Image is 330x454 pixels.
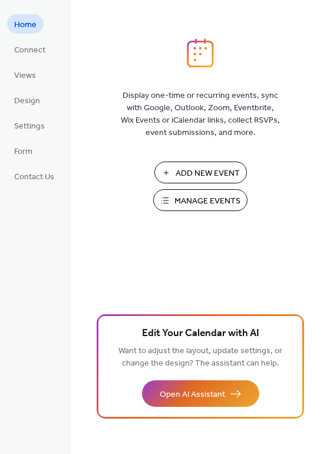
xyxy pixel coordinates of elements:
a: Form [7,141,39,160]
a: Connect [7,40,52,59]
span: Connect [14,44,45,57]
span: Home [14,19,37,31]
span: Display one-time or recurring events, sync with Google, Outlook, Zoom, Eventbrite, Wix Events or ... [121,90,280,139]
button: Manage Events [153,189,247,211]
span: Want to adjust the layout, update settings, or change the design? The assistant can help. [118,343,282,371]
img: logo_icon.svg [187,38,214,68]
span: Views [14,70,36,82]
a: Contact Us [7,166,61,186]
span: Contact Us [14,171,54,183]
span: Open AI Assistant [160,389,225,401]
span: Edit Your Calendar with AI [142,325,259,342]
a: Design [7,90,47,110]
span: Settings [14,120,45,133]
span: Add New Event [176,167,240,180]
span: Form [14,146,32,158]
a: Views [7,65,43,84]
span: Manage Events [174,195,240,208]
button: Add New Event [154,162,247,183]
a: Settings [7,116,52,135]
button: Open AI Assistant [142,380,259,407]
span: Design [14,95,40,107]
a: Home [7,14,44,34]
